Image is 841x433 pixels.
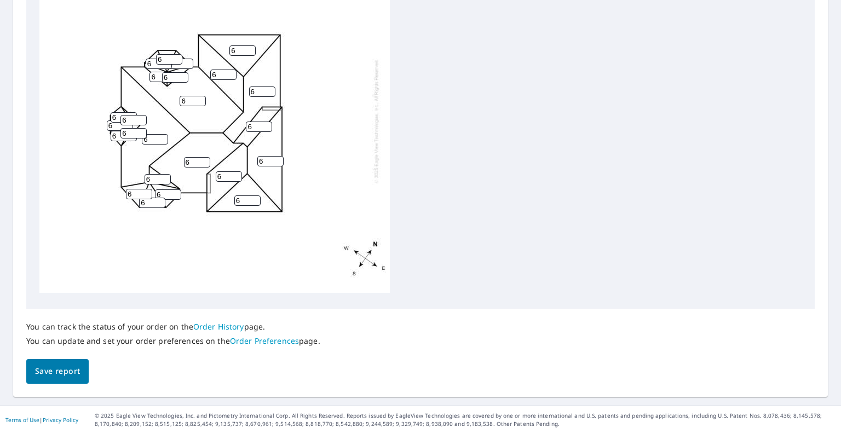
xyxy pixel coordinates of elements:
a: Terms of Use [5,416,39,424]
a: Order Preferences [230,336,299,346]
p: | [5,417,78,423]
a: Privacy Policy [43,416,78,424]
p: You can update and set your order preferences on the page. [26,336,320,346]
button: Save report [26,359,89,384]
span: Save report [35,365,80,378]
p: You can track the status of your order on the page. [26,322,320,332]
p: © 2025 Eagle View Technologies, Inc. and Pictometry International Corp. All Rights Reserved. Repo... [95,412,836,428]
a: Order History [193,321,244,332]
